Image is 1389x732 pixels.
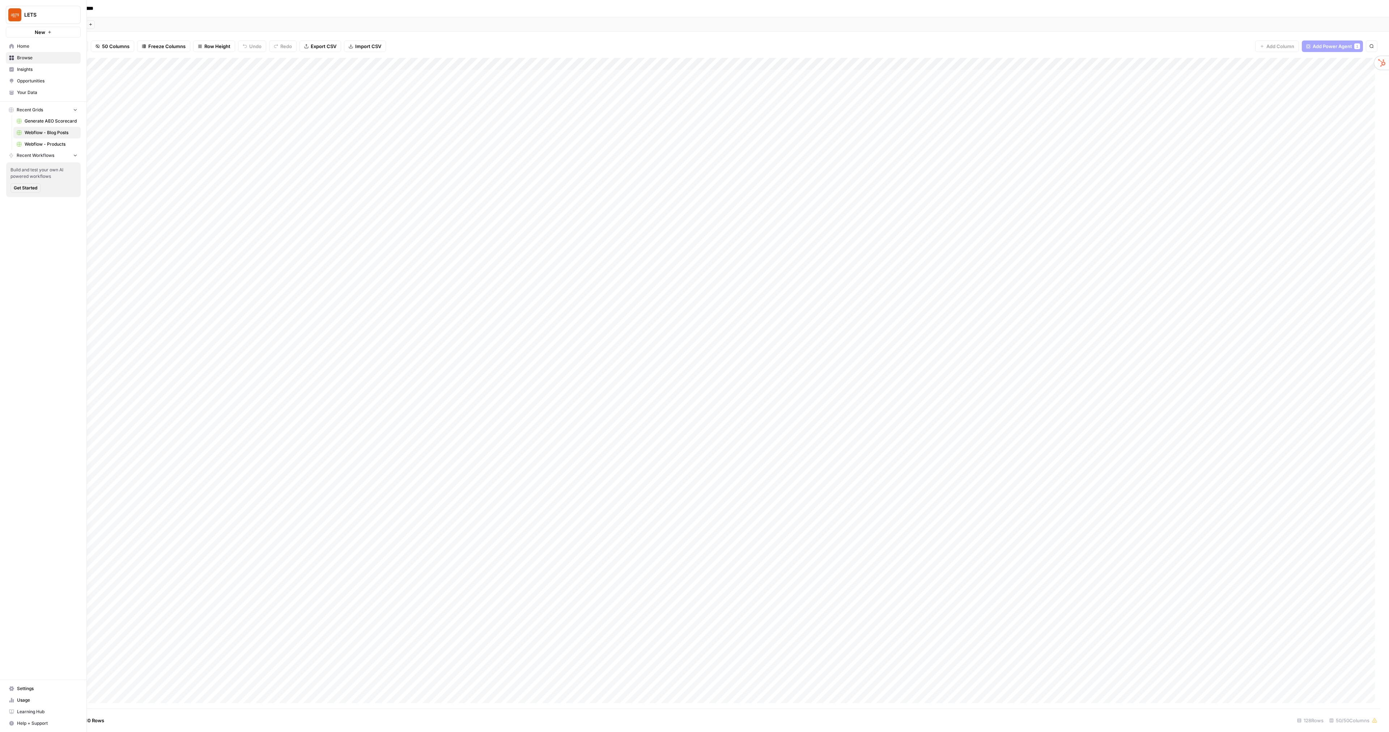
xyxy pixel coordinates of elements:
[1354,43,1360,49] div: 1
[13,127,81,138] a: Webflow - Blog Posts
[1255,40,1299,52] button: Add Column
[10,167,76,180] span: Build and test your own AI powered workflows
[17,685,77,692] span: Settings
[6,27,81,38] button: New
[6,64,81,75] a: Insights
[6,52,81,64] a: Browse
[14,185,37,191] span: Get Started
[1313,43,1352,50] span: Add Power Agent
[17,43,77,50] span: Home
[91,40,134,52] button: 50 Columns
[344,40,386,52] button: Import CSV
[102,43,129,50] span: 50 Columns
[193,40,235,52] button: Row Height
[280,43,292,50] span: Redo
[6,40,81,52] a: Home
[311,43,336,50] span: Export CSV
[17,107,43,113] span: Recent Grids
[6,706,81,718] a: Learning Hub
[17,55,77,61] span: Browse
[1356,43,1358,49] span: 1
[17,89,77,96] span: Your Data
[1302,40,1363,52] button: Add Power Agent1
[17,152,54,159] span: Recent Workflows
[35,29,45,36] span: New
[1266,43,1294,50] span: Add Column
[355,43,381,50] span: Import CSV
[6,718,81,729] button: Help + Support
[10,183,41,193] button: Get Started
[300,40,341,52] button: Export CSV
[6,683,81,694] a: Settings
[148,43,186,50] span: Freeze Columns
[6,150,81,161] button: Recent Workflows
[1326,715,1380,726] div: 50/50 Columns
[1294,715,1326,726] div: 128 Rows
[8,8,21,21] img: LETS Logo
[25,118,77,124] span: Generate AEO Scorecard
[25,141,77,147] span: Webflow - Products
[6,87,81,98] a: Your Data
[17,720,77,727] span: Help + Support
[25,129,77,136] span: Webflow - Blog Posts
[137,40,190,52] button: Freeze Columns
[6,694,81,706] a: Usage
[13,138,81,150] a: Webflow - Products
[6,75,81,87] a: Opportunities
[13,115,81,127] a: Generate AEO Scorecard
[17,697,77,703] span: Usage
[6,6,81,24] button: Workspace: LETS
[238,40,266,52] button: Undo
[204,43,230,50] span: Row Height
[75,717,104,724] span: Add 10 Rows
[269,40,297,52] button: Redo
[17,709,77,715] span: Learning Hub
[6,104,81,115] button: Recent Grids
[17,78,77,84] span: Opportunities
[17,66,77,73] span: Insights
[24,11,68,18] span: LETS
[249,43,262,50] span: Undo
